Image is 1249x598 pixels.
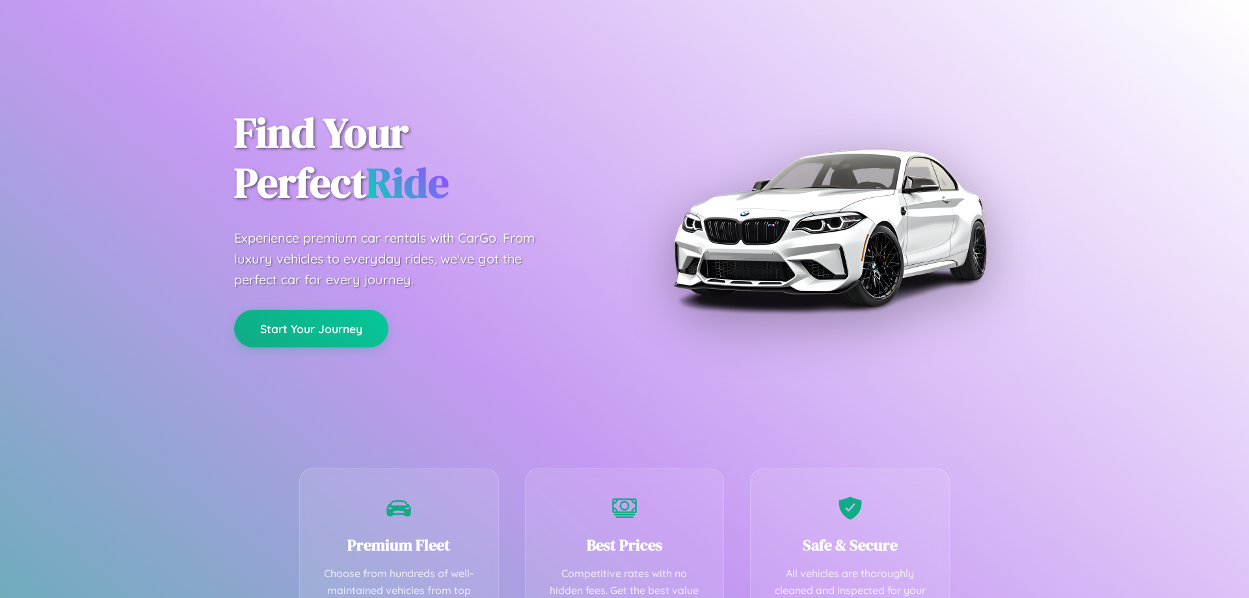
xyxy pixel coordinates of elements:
[545,534,705,556] h3: Best Prices
[319,534,479,556] h3: Premium Fleet
[234,310,388,347] button: Start Your Journey
[366,154,449,211] span: Ride
[234,108,605,208] h1: Find Your Perfect
[770,534,930,556] h3: Safe & Secure
[234,228,559,290] p: Experience premium car rentals with CarGo. From luxury vehicles to everyday rides, we've got the ...
[667,65,992,390] img: Premium BMW car rental vehicle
